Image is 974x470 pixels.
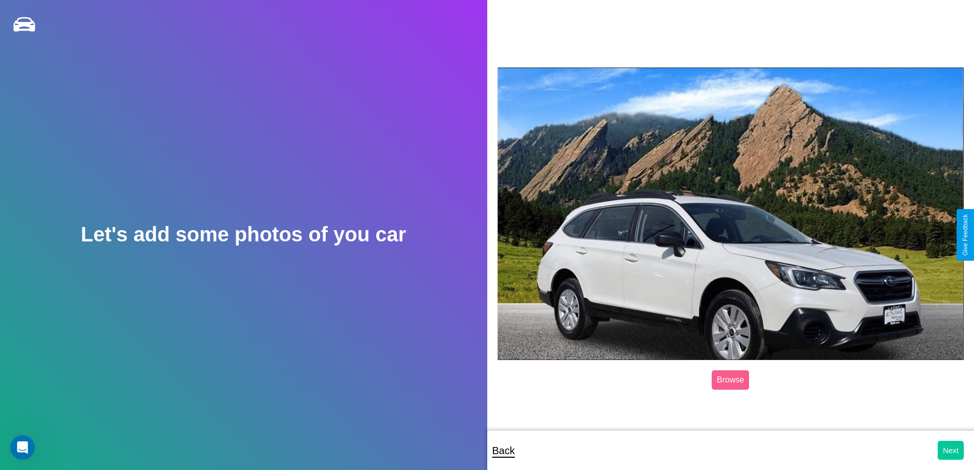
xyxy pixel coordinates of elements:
h2: Let's add some photos of you car [81,223,406,246]
p: Back [492,441,515,460]
div: Give Feedback [962,214,969,256]
label: Browse [712,370,749,390]
img: posted [497,68,964,360]
iframe: Intercom live chat [10,435,35,460]
button: Next [938,441,964,460]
